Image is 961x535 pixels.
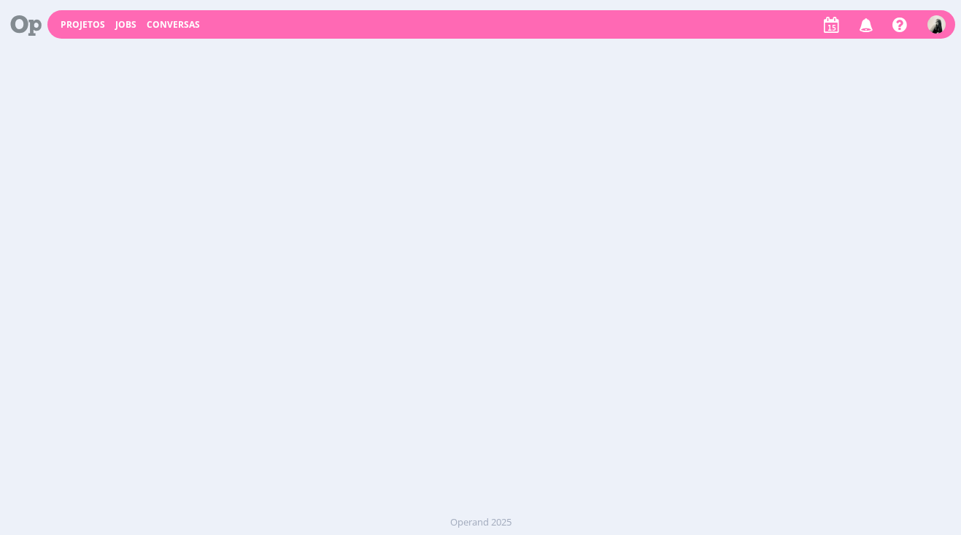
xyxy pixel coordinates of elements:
button: R [927,12,946,37]
a: Jobs [115,18,136,31]
a: Conversas [147,18,200,31]
button: Conversas [142,19,204,31]
button: Projetos [56,19,109,31]
a: Projetos [61,18,105,31]
img: R [927,15,946,34]
button: Jobs [111,19,141,31]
